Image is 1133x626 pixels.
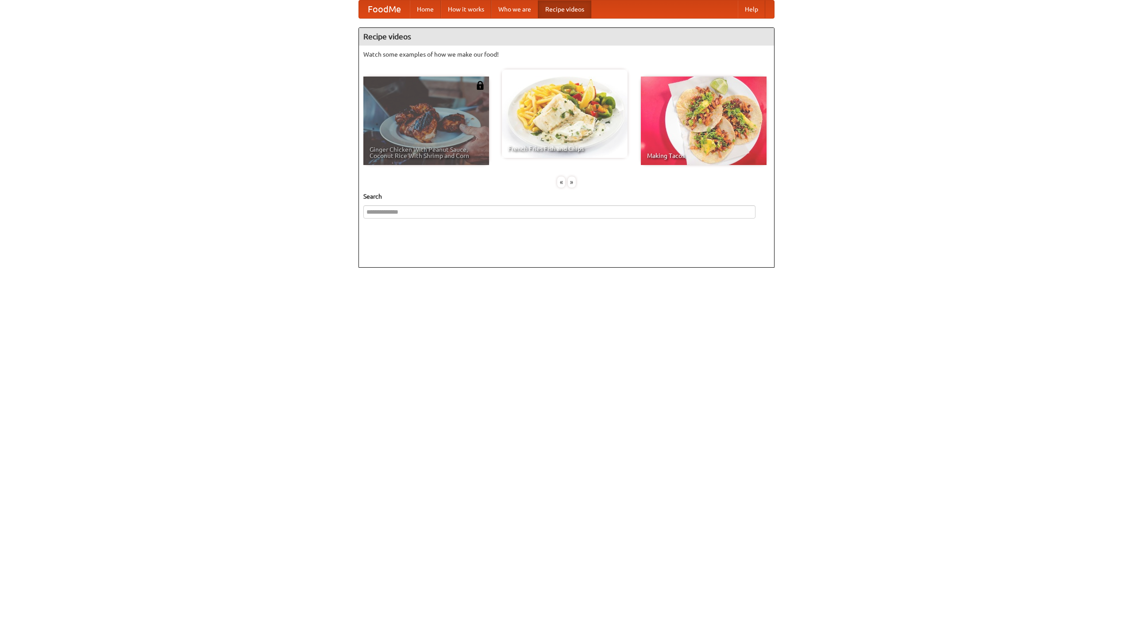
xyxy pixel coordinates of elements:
a: Home [410,0,441,18]
p: Watch some examples of how we make our food! [363,50,770,59]
span: Making Tacos [647,153,760,159]
span: French Fries Fish and Chips [508,146,621,152]
div: « [557,177,565,188]
a: Help [738,0,765,18]
a: Making Tacos [641,77,767,165]
div: » [568,177,576,188]
a: Who we are [491,0,538,18]
a: FoodMe [359,0,410,18]
a: Recipe videos [538,0,591,18]
h5: Search [363,192,770,201]
a: How it works [441,0,491,18]
img: 483408.png [476,81,485,90]
h4: Recipe videos [359,28,774,46]
a: French Fries Fish and Chips [502,69,628,158]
